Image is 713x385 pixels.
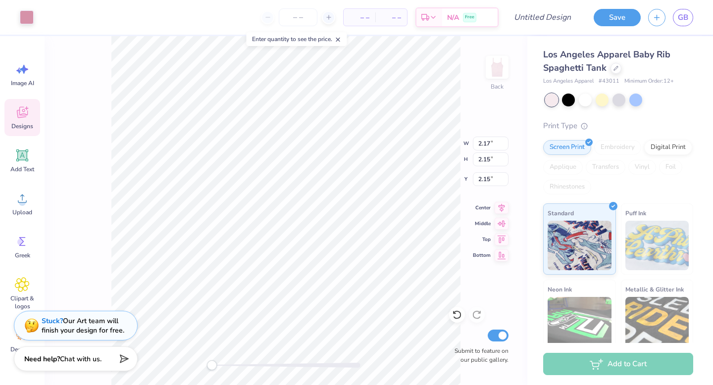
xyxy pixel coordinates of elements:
[594,9,641,26] button: Save
[487,57,507,77] img: Back
[543,120,693,132] div: Print Type
[594,140,641,155] div: Embroidery
[543,77,594,86] span: Los Angeles Apparel
[659,160,682,175] div: Foil
[625,284,684,294] span: Metallic & Glitter Ink
[465,14,474,21] span: Free
[543,180,591,194] div: Rhinestones
[350,12,369,23] span: – –
[491,82,504,91] div: Back
[11,79,34,87] span: Image AI
[473,251,491,259] span: Bottom
[586,160,625,175] div: Transfers
[24,354,60,364] strong: Need help?
[6,294,39,310] span: Clipart & logos
[11,122,33,130] span: Designs
[449,346,509,364] label: Submit to feature on our public gallery.
[10,345,34,353] span: Decorate
[548,221,611,270] img: Standard
[625,297,689,346] img: Metallic & Glitter Ink
[10,165,34,173] span: Add Text
[279,8,317,26] input: – –
[628,160,656,175] div: Vinyl
[644,140,692,155] div: Digital Print
[543,140,591,155] div: Screen Print
[42,316,124,335] div: Our Art team will finish your design for free.
[12,208,32,216] span: Upload
[506,7,579,27] input: Untitled Design
[543,48,670,74] span: Los Angeles Apparel Baby Rib Spaghetti Tank
[673,9,693,26] a: GB
[473,220,491,228] span: Middle
[247,32,347,46] div: Enter quantity to see the price.
[548,208,574,218] span: Standard
[15,251,30,259] span: Greek
[207,360,217,370] div: Accessibility label
[599,77,619,86] span: # 43011
[624,77,674,86] span: Minimum Order: 12 +
[473,236,491,243] span: Top
[548,297,611,346] img: Neon Ink
[625,208,646,218] span: Puff Ink
[381,12,401,23] span: – –
[548,284,572,294] span: Neon Ink
[625,221,689,270] img: Puff Ink
[543,160,583,175] div: Applique
[447,12,459,23] span: N/A
[473,204,491,212] span: Center
[42,316,63,326] strong: Stuck?
[60,354,102,364] span: Chat with us.
[678,12,688,23] span: GB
